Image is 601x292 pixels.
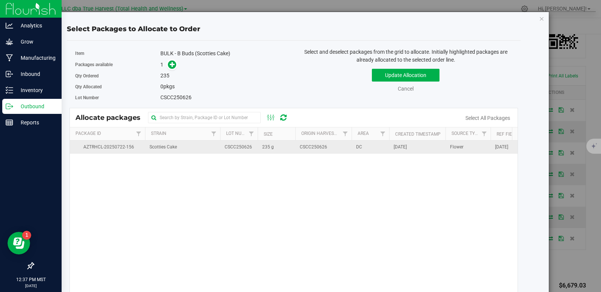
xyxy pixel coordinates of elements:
span: 1 [160,62,163,68]
iframe: Resource center [8,232,30,254]
a: Source Type [452,131,480,136]
a: Lot Number [226,131,253,136]
a: Strain [151,131,166,136]
span: Select and deselect packages from the grid to allocate. Initially highlighted packages are alread... [304,49,507,63]
p: Analytics [13,21,58,30]
span: AZTRHCL-20250722-156 [74,144,140,151]
a: Created Timestamp [395,132,441,137]
span: [DATE] [394,144,407,151]
span: [DATE] [495,144,508,151]
span: Allocate packages [76,113,148,122]
a: Area [358,131,369,136]
button: Update Allocation [372,69,439,82]
a: Ref Field [497,132,517,137]
a: Origin Harvests [301,131,339,136]
p: [DATE] [3,283,58,289]
a: Package Id [76,131,101,136]
a: Filter [208,127,220,140]
span: 0 [160,83,163,89]
p: Grow [13,37,58,46]
a: Cancel [398,86,414,92]
inline-svg: Manufacturing [6,54,13,62]
inline-svg: Analytics [6,22,13,29]
p: 12:37 PM MST [3,276,58,283]
inline-svg: Inbound [6,70,13,78]
p: Outbound [13,102,58,111]
span: 235 [160,73,169,79]
span: CSCC250626 [300,144,327,151]
p: Inventory [13,86,58,95]
inline-svg: Outbound [6,103,13,110]
inline-svg: Reports [6,119,13,126]
a: Filter [133,127,145,140]
p: Manufacturing [13,53,58,62]
div: BULK - B Buds (Scotties Cake) [160,50,288,57]
a: Select All Packages [465,115,510,121]
span: 235 g [262,144,274,151]
label: Item [75,50,160,57]
inline-svg: Grow [6,38,13,45]
span: Flower [450,144,464,151]
label: Lot Number [75,94,160,101]
span: pkgs [160,83,175,89]
span: Scotties Cake [149,144,177,151]
a: Filter [339,127,352,140]
p: Reports [13,118,58,127]
iframe: Resource center unread badge [22,231,31,240]
div: Select Packages to Allocate to Order [67,24,521,34]
p: Inbound [13,70,58,79]
a: Size [264,132,273,137]
span: DC [356,144,362,151]
a: Filter [245,127,258,140]
span: CSCC250626 [160,94,192,100]
a: Filter [377,127,389,140]
label: Qty Allocated [75,83,160,90]
label: Packages available [75,61,160,68]
input: Search by Strain, Package ID or Lot Number [148,112,261,123]
inline-svg: Inventory [6,86,13,94]
span: CSCC250626 [225,144,252,151]
a: Filter [478,127,491,140]
label: Qty Ordered [75,73,160,79]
